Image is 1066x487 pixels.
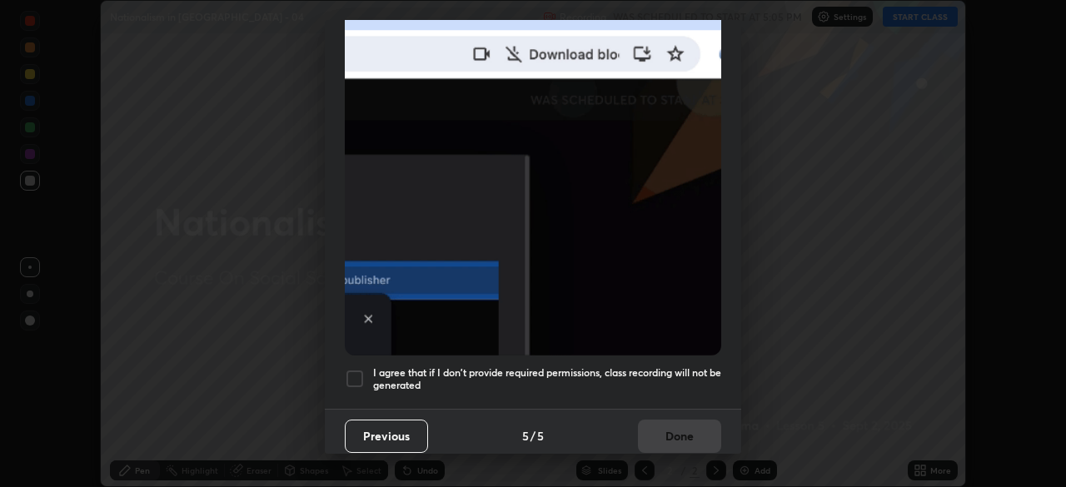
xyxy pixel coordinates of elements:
[537,427,544,445] h4: 5
[345,420,428,453] button: Previous
[531,427,535,445] h4: /
[373,366,721,392] h5: I agree that if I don't provide required permissions, class recording will not be generated
[522,427,529,445] h4: 5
